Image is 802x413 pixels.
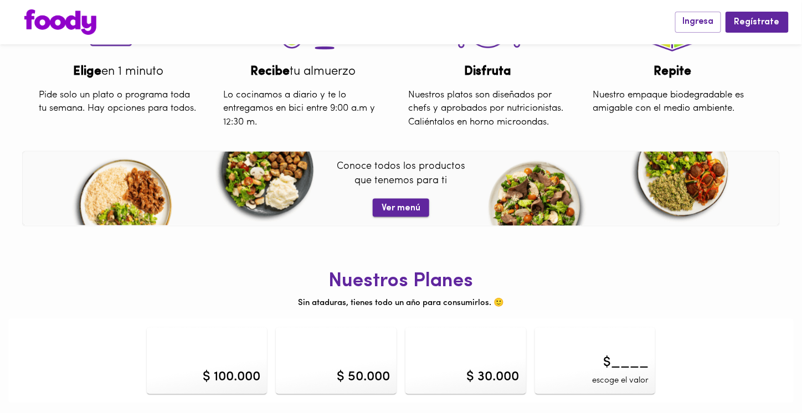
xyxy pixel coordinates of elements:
span: $____ [603,354,649,373]
span: Ingresa [682,17,714,27]
span: Sin ataduras, tienes todo un año para consumirlos. 🙂 [298,300,504,308]
b: Recibe [250,65,290,78]
button: Ingresa [675,12,721,32]
button: Ver menú [373,199,429,217]
h1: Nuestros Planes [8,271,794,293]
p: Conoce todos los productos que tenemos para ti [301,160,501,195]
div: $ 30.000 [467,368,520,387]
div: $ 50.000 [337,368,390,387]
div: Pide solo un plato o programa toda tu semana. Hay opciones para todos. [30,80,207,124]
b: Repite [654,65,691,78]
div: Nuestro empaque biodegradable es amigable con el medio ambiente. [585,80,761,124]
span: Regístrate [734,17,780,28]
iframe: Messagebird Livechat Widget [738,349,791,402]
b: Disfruta [464,65,511,78]
div: tu almuerzo [215,63,392,80]
span: Ver menú [382,203,420,214]
div: Nuestros platos son diseñados por chefs y aprobados por nutricionistas. Caliéntalos en horno micr... [400,80,576,137]
div: en 1 minuto [30,63,207,80]
b: Elige [73,65,101,78]
div: Lo cocinamos a diario y te lo entregamos en bici entre 9:00 a.m y 12:30 m. [215,80,392,137]
img: logo.png [24,9,96,35]
button: Regístrate [726,12,789,32]
div: $ 100.000 [203,368,260,387]
span: escoge el valor [592,375,649,387]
